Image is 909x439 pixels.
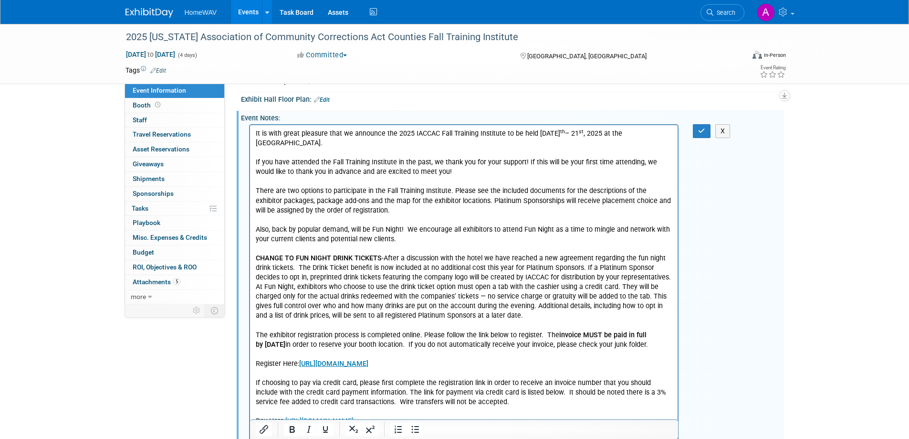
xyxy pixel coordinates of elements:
[125,128,224,142] a: Travel Reservations
[752,51,762,59] img: Format-Inperson.png
[131,293,146,300] span: more
[125,260,224,275] a: ROI, Objectives & ROO
[205,304,224,317] td: Toggle Event Tabs
[153,101,162,108] span: Booth not reserved yet
[407,423,423,436] button: Bullet list
[133,190,174,197] span: Sponsorships
[133,86,186,94] span: Event Information
[125,50,176,59] span: [DATE] [DATE]
[256,423,272,436] button: Insert/edit link
[150,67,166,74] a: Edit
[757,3,775,21] img: Amanda Jasper
[173,278,180,285] span: 5
[125,246,224,260] a: Budget
[284,423,300,436] button: Bold
[125,275,224,289] a: Attachments5
[125,231,224,245] a: Misc. Expenses & Credits
[133,263,197,271] span: ROI, Objectives & ROO
[185,9,217,16] span: HomeWAV
[133,160,164,168] span: Giveaways
[133,219,160,226] span: Playbook
[125,98,224,113] a: Booth
[715,124,731,138] button: X
[241,111,784,123] div: Event Notes:
[133,116,147,124] span: Staff
[317,423,334,436] button: Underline
[125,157,224,171] a: Giveaways
[713,9,735,16] span: Search
[700,4,744,21] a: Search
[133,145,189,153] span: Asset Reservations
[241,92,784,105] div: Exhibit Hall Floor Plan:
[362,423,378,436] button: Superscript
[345,423,362,436] button: Subscript
[314,96,330,103] a: Edit
[133,130,191,138] span: Travel Reservations
[125,172,224,186] a: Shipments
[125,8,173,18] img: ExhibitDay
[133,101,162,109] span: Booth
[688,50,786,64] div: Event Format
[146,51,155,58] span: to
[133,234,207,241] span: Misc. Expenses & Credits
[188,304,205,317] td: Personalize Event Tab Strip
[133,248,154,256] span: Budget
[301,423,317,436] button: Italic
[125,290,224,304] a: more
[125,216,224,230] a: Playbook
[390,423,407,436] button: Numbered list
[177,52,197,58] span: (4 days)
[133,175,165,182] span: Shipments
[123,29,730,46] div: 2025 [US_STATE] Association of Community Corrections Act Counties Fall Training Institute
[760,65,785,70] div: Event Rating
[125,113,224,128] a: Staff
[133,278,180,286] span: Attachments
[125,202,224,216] a: Tasks
[125,187,224,201] a: Sponsorships
[125,84,224,98] a: Event Information
[125,65,166,75] td: Tags
[527,53,647,60] span: [GEOGRAPHIC_DATA], [GEOGRAPHIC_DATA]
[125,142,224,157] a: Asset Reservations
[763,52,786,59] div: In-Person
[132,204,148,212] span: Tasks
[294,50,351,60] button: Committed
